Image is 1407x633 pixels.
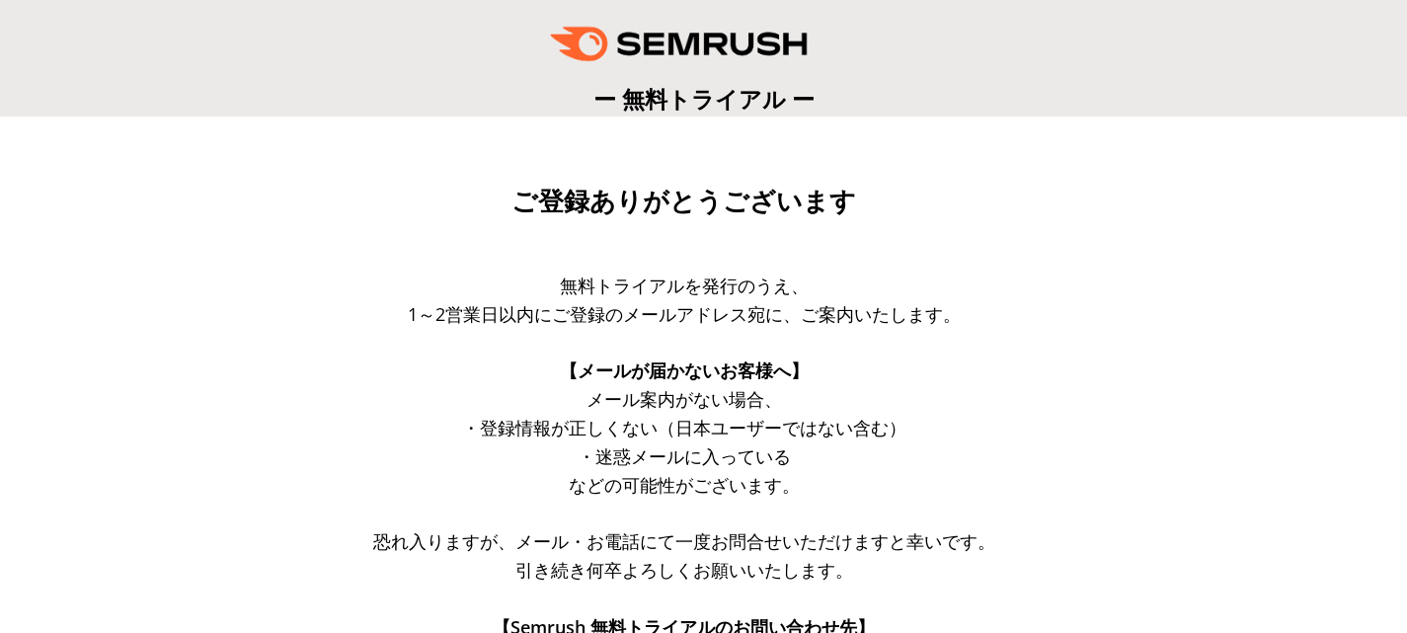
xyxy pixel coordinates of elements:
[560,358,809,382] span: 【メールが届かないお客様へ】
[408,302,961,326] span: 1～2営業日以内にご登録のメールアドレス宛に、ご案内いたします。
[578,444,791,468] span: ・迷惑メールに入っている
[511,187,856,216] span: ご登録ありがとうございます
[515,558,853,582] span: 引き続き何卒よろしくお願いいたします。
[462,416,906,439] span: ・登録情報が正しくない（日本ユーザーではない含む）
[569,473,800,497] span: などの可能性がございます。
[586,387,782,411] span: メール案内がない場合、
[593,83,815,115] span: ー 無料トライアル ー
[560,274,809,297] span: 無料トライアルを発行のうえ、
[373,529,995,553] span: 恐れ入りますが、メール・お電話にて一度お問合せいただけますと幸いです。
